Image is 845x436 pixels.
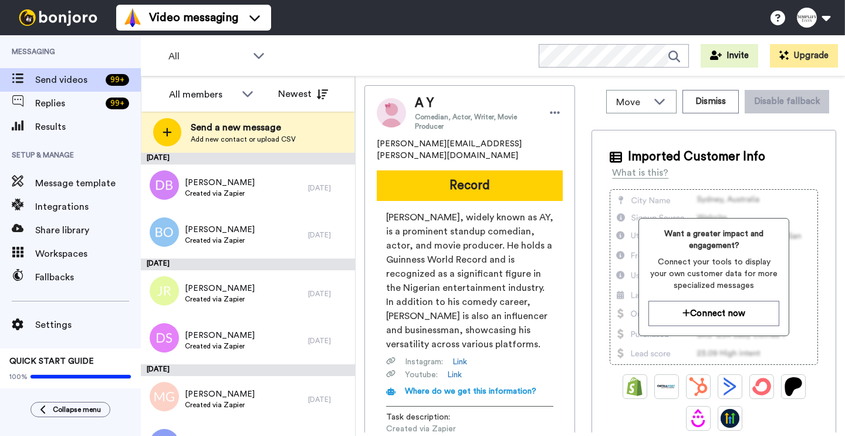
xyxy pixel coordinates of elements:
[784,377,803,396] img: Patreon
[689,377,708,396] img: Hubspot
[35,223,141,237] span: Share library
[35,247,141,261] span: Workspaces
[386,411,468,423] span: Task description :
[185,330,255,341] span: [PERSON_NAME]
[308,336,349,346] div: [DATE]
[185,388,255,400] span: [PERSON_NAME]
[185,189,255,198] span: Created via Zapier
[377,98,406,128] img: Image of A Y
[612,166,668,180] div: What is this?
[35,270,141,284] span: Fallbacks
[169,88,236,102] div: All members
[405,356,443,368] span: Instagram :
[657,377,676,396] img: Ontraport
[682,90,739,113] button: Dismiss
[648,256,779,291] span: Connect your tools to display your own customer data for more specialized messages
[752,377,771,396] img: ConvertKit
[191,120,296,135] span: Send a new message
[141,364,355,376] div: [DATE]
[53,405,101,414] span: Collapse menu
[141,153,355,165] div: [DATE]
[14,9,102,26] img: bj-logo-header-white.svg
[150,382,179,411] img: mg.png
[377,170,563,201] button: Record
[701,44,758,68] button: Invite
[106,74,129,86] div: 99 +
[150,170,179,200] img: db.png
[185,400,255,410] span: Created via Zapier
[185,236,255,245] span: Created via Zapier
[149,9,238,26] span: Video messaging
[269,82,337,106] button: Newest
[9,372,28,381] span: 100%
[721,377,739,396] img: ActiveCampaign
[616,95,648,109] span: Move
[386,210,553,351] span: [PERSON_NAME], widely known as AY, is a prominent standup comedian, actor, and movie producer. He...
[628,148,765,166] span: Imported Customer Info
[35,318,141,332] span: Settings
[308,395,349,404] div: [DATE]
[185,177,255,189] span: [PERSON_NAME]
[308,183,349,193] div: [DATE]
[168,49,247,63] span: All
[185,283,255,294] span: [PERSON_NAME]
[141,259,355,270] div: [DATE]
[648,228,779,251] span: Want a greater impact and engagement?
[452,356,467,368] a: Link
[35,176,141,190] span: Message template
[185,341,255,351] span: Created via Zapier
[31,402,110,417] button: Collapse menu
[308,230,349,240] div: [DATE]
[9,357,94,365] span: QUICK START GUIDE
[185,294,255,304] span: Created via Zapier
[689,409,708,428] img: Drip
[308,289,349,299] div: [DATE]
[648,301,779,326] button: Connect now
[626,377,644,396] img: Shopify
[123,8,142,27] img: vm-color.svg
[721,409,739,428] img: GoHighLevel
[35,73,101,87] span: Send videos
[447,369,462,381] a: Link
[191,135,296,144] span: Add new contact or upload CSV
[377,138,563,162] span: [PERSON_NAME][EMAIL_ADDRESS][PERSON_NAME][DOMAIN_NAME]
[150,217,179,247] img: bo.png
[415,112,535,131] span: Comedian, Actor, Writer, Movie Producer
[415,95,535,112] span: A Y
[770,44,838,68] button: Upgrade
[35,200,141,214] span: Integrations
[106,98,129,109] div: 99 +
[405,387,536,395] span: Where do we get this information?
[35,96,101,110] span: Replies
[35,120,141,134] span: Results
[150,276,179,306] img: jr.png
[185,224,255,236] span: [PERSON_NAME]
[405,369,438,381] span: Youtube :
[150,323,179,353] img: ds.png
[386,423,498,435] span: Created via Zapier
[745,90,829,113] button: Disable fallback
